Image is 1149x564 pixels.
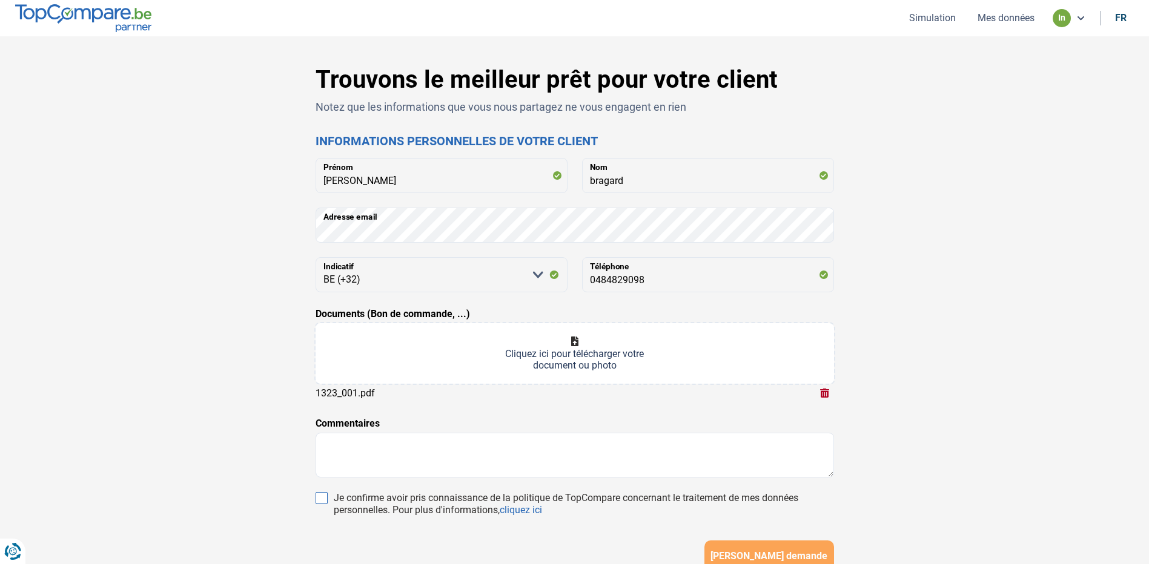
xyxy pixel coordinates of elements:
div: fr [1115,12,1127,24]
label: Documents (Bon de commande, ...) [316,307,470,321]
div: in [1053,9,1071,27]
p: Notez que les informations que vous nous partagez ne vous engagent en rien [316,99,834,114]
input: 401020304 [582,257,834,292]
button: Simulation [906,11,959,24]
h1: Trouvons le meilleur prêt pour votre client [316,65,834,94]
label: Commentaires [316,416,380,431]
select: Indicatif [316,257,568,292]
img: TopCompare.be [15,4,151,31]
a: cliquez ici [500,504,542,516]
div: 1323_001.pdf [316,387,375,399]
span: [PERSON_NAME] demande [710,550,827,562]
h2: Informations personnelles de votre client [316,134,834,148]
div: Je confirme avoir pris connaissance de la politique de TopCompare concernant le traitement de mes... [334,492,834,516]
button: Mes données [974,11,1038,24]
